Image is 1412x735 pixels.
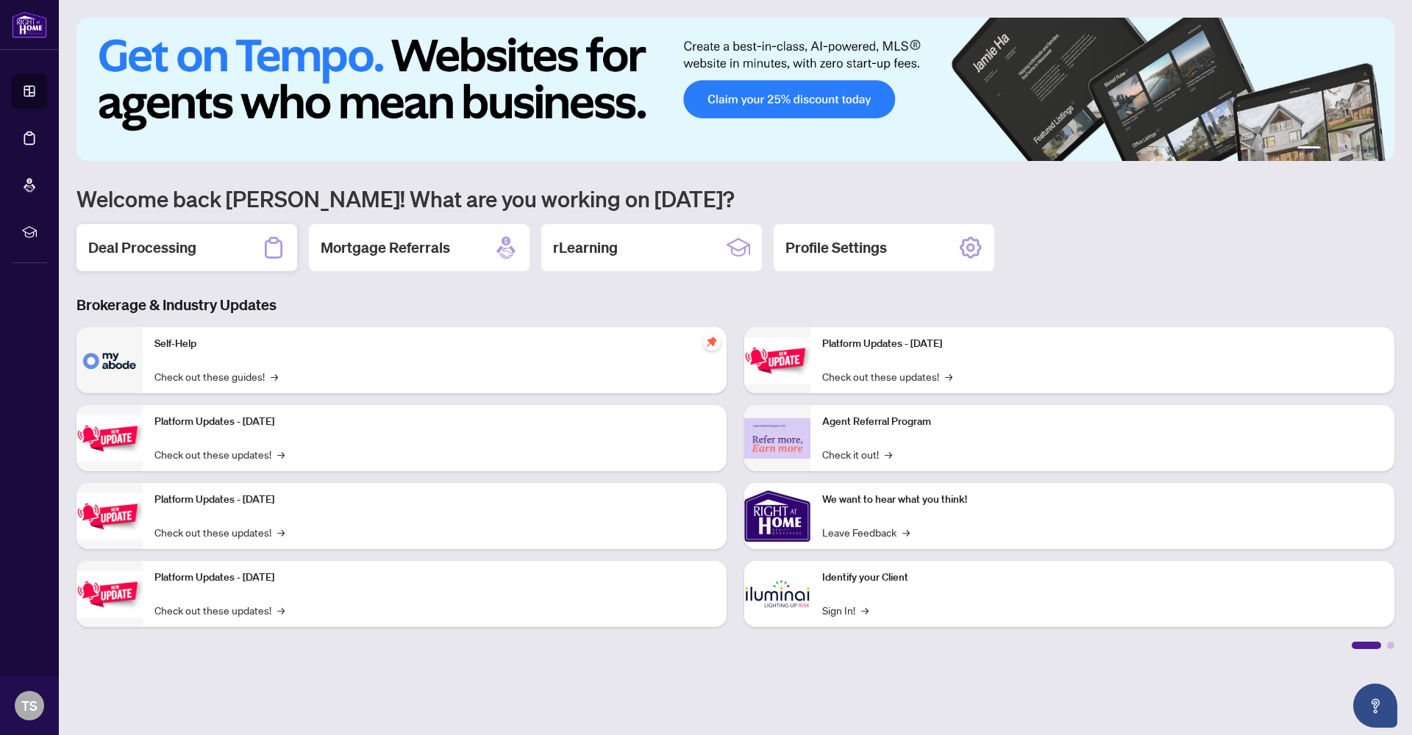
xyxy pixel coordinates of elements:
[154,570,715,586] p: Platform Updates - [DATE]
[822,336,1383,352] p: Platform Updates - [DATE]
[945,368,952,384] span: →
[154,446,285,462] a: Check out these updates!→
[154,414,715,430] p: Platform Updates - [DATE]
[1350,146,1356,152] button: 4
[154,602,285,618] a: Check out these updates!→
[822,414,1383,430] p: Agent Referral Program
[277,602,285,618] span: →
[154,524,285,540] a: Check out these updates!→
[785,237,887,258] h2: Profile Settings
[1374,146,1380,152] button: 6
[76,184,1394,212] h1: Welcome back [PERSON_NAME]! What are you working on [DATE]?
[744,561,810,627] img: Identify your Client
[277,524,285,540] span: →
[88,237,196,258] h2: Deal Processing
[1327,146,1333,152] button: 2
[744,337,810,384] img: Platform Updates - June 23, 2025
[1338,146,1344,152] button: 3
[822,446,892,462] a: Check it out!→
[744,483,810,549] img: We want to hear what you think!
[154,336,715,352] p: Self-Help
[321,237,450,258] h2: Mortgage Referrals
[76,571,143,617] img: Platform Updates - July 8, 2025
[1362,146,1368,152] button: 5
[154,492,715,508] p: Platform Updates - [DATE]
[21,695,38,716] span: TS
[154,368,278,384] a: Check out these guides!→
[553,237,618,258] h2: rLearning
[822,602,869,618] a: Sign In!→
[271,368,278,384] span: →
[822,368,952,384] a: Check out these updates!→
[703,333,721,351] span: pushpin
[1297,146,1321,152] button: 1
[861,602,869,618] span: →
[76,295,1394,315] h3: Brokerage & Industry Updates
[277,446,285,462] span: →
[744,418,810,459] img: Agent Referral Program
[76,327,143,393] img: Self-Help
[902,524,910,540] span: →
[885,446,892,462] span: →
[76,493,143,539] img: Platform Updates - July 21, 2025
[822,492,1383,508] p: We want to hear what you think!
[76,415,143,462] img: Platform Updates - September 16, 2025
[76,18,1394,161] img: Slide 0
[822,524,910,540] a: Leave Feedback→
[822,570,1383,586] p: Identify your Client
[1353,684,1397,728] button: Open asap
[12,11,47,38] img: logo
